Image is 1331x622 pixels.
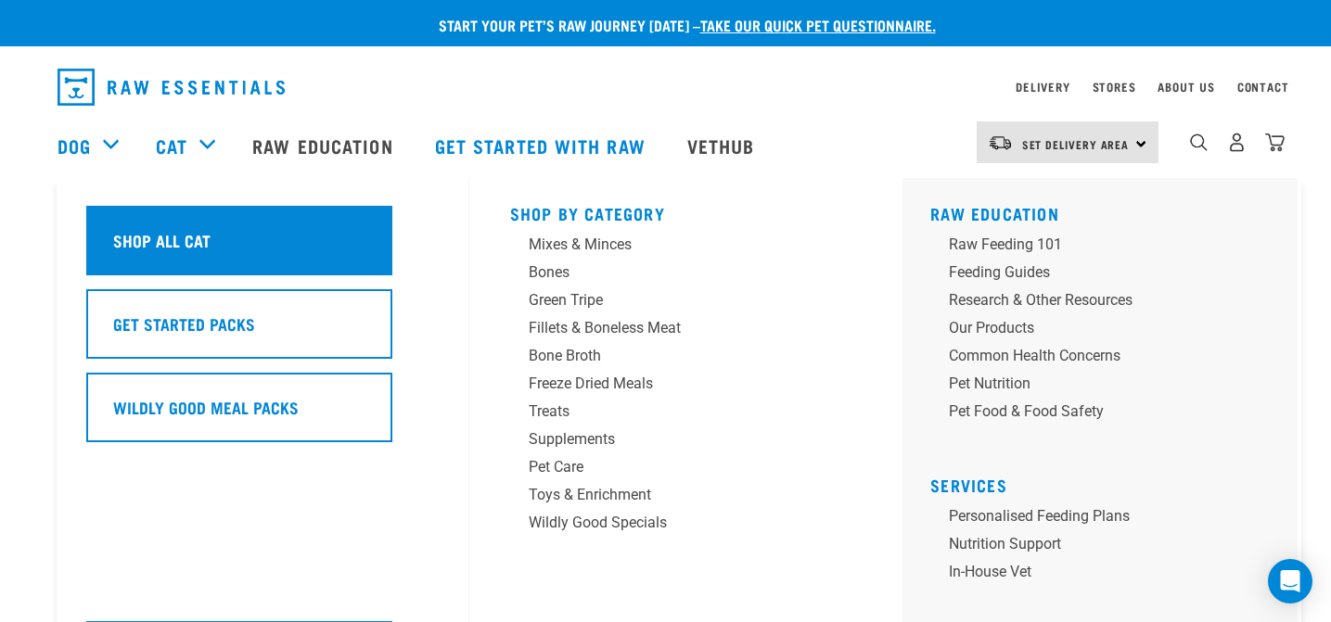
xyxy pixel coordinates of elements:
a: Freeze Dried Meals [510,373,863,400]
a: Pet Care [510,456,863,484]
a: Treats [510,400,863,428]
a: Pet Food & Food Safety [930,400,1283,428]
a: Shop All Cat [86,206,439,289]
div: Our Products [949,317,1238,339]
div: Research & Other Resources [949,289,1238,311]
a: Toys & Enrichment [510,484,863,512]
a: Mixes & Minces [510,234,863,261]
div: Pet Nutrition [949,373,1238,395]
img: home-icon-1@2x.png [1190,133,1208,151]
a: Bone Broth [510,345,863,373]
div: Fillets & Boneless Meat [529,317,818,339]
h5: Wildly Good Meal Packs [113,395,299,419]
a: Personalised Feeding Plans [930,505,1283,533]
img: Raw Essentials Logo [58,69,285,106]
a: Raw Education [234,108,416,183]
a: Dog [58,132,91,159]
img: van-moving.png [988,134,1013,151]
nav: dropdown navigation [43,61,1289,113]
a: Get Started Packs [86,289,439,373]
a: Delivery [1016,83,1069,90]
div: Toys & Enrichment [529,484,818,506]
a: Stores [1093,83,1136,90]
a: Get started with Raw [416,108,669,183]
div: Supplements [529,428,818,451]
div: Bones [529,261,818,284]
a: Cat [156,132,187,159]
a: About Us [1158,83,1214,90]
a: Common Health Concerns [930,345,1283,373]
a: Feeding Guides [930,261,1283,289]
div: Pet Care [529,456,818,478]
a: Bones [510,261,863,289]
a: Wildly Good Specials [510,512,863,539]
div: Treats [529,400,818,423]
a: Raw Education [930,209,1059,218]
a: Fillets & Boneless Meat [510,317,863,345]
a: Supplements [510,428,863,456]
div: Raw Feeding 101 [949,234,1238,256]
div: Bone Broth [529,345,818,367]
a: Contact [1237,83,1289,90]
h5: Get Started Packs [113,311,255,336]
a: take our quick pet questionnaire. [700,20,936,29]
a: Our Products [930,317,1283,345]
div: Mixes & Minces [529,234,818,256]
h5: Services [930,476,1283,490]
a: Pet Nutrition [930,373,1283,400]
a: Research & Other Resources [930,289,1283,317]
div: Common Health Concerns [949,345,1238,367]
h5: Shop By Category [510,204,863,219]
a: Nutrition Support [930,533,1283,561]
a: Wildly Good Meal Packs [86,373,439,456]
a: Green Tripe [510,289,863,317]
a: Vethub [669,108,778,183]
div: Open Intercom Messenger [1268,559,1312,603]
img: user.png [1227,133,1247,152]
a: Raw Feeding 101 [930,234,1283,261]
div: Freeze Dried Meals [529,373,818,395]
div: Green Tripe [529,289,818,311]
img: home-icon@2x.png [1265,133,1285,152]
span: Set Delivery Area [1022,141,1130,147]
div: Feeding Guides [949,261,1238,284]
div: Pet Food & Food Safety [949,400,1238,423]
div: Wildly Good Specials [529,512,818,534]
a: In-house vet [930,561,1283,589]
h5: Shop All Cat [113,228,211,252]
